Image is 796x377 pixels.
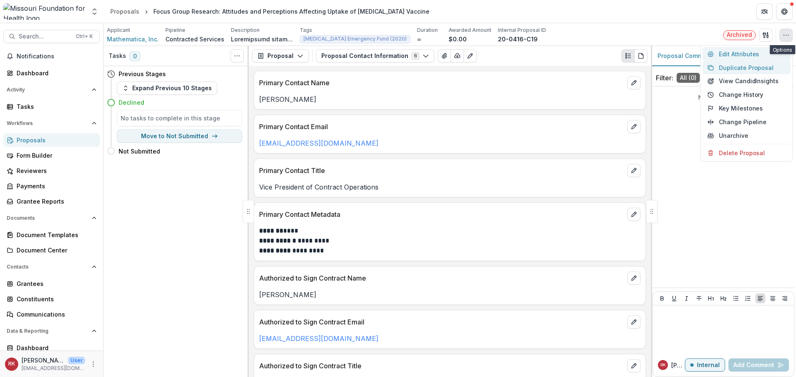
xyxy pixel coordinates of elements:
div: Communications [17,310,93,319]
button: Proposal [252,49,309,62]
p: Loremipsumd sitametc ad elitsed d eius temporinci utlabo et doloremagn aliquae adminimve qu nostr... [231,35,293,43]
button: Italicize [682,293,692,303]
button: View Attached Files [438,49,451,62]
p: Internal [697,362,720,369]
p: Authorized to Sign Contract Email [259,317,624,327]
button: Proposal Contact Information6 [316,49,434,62]
span: Documents [7,215,88,221]
p: 20-0416-C19 [498,35,538,43]
button: Edit as form [464,49,477,62]
p: Primary Contact Name [259,78,624,88]
button: Heading 2 [718,293,728,303]
div: Focus Group Research: Attitudes and Perceptions Affecting Uptake of [MEDICAL_DATA] Vaccine [153,7,430,16]
button: edit [627,120,641,133]
button: Notifications [3,50,100,63]
p: Primary Contact Email [259,122,624,132]
button: Strike [694,293,704,303]
h5: No tasks to complete in this stage [121,114,238,122]
div: Constituents [17,295,93,303]
button: edit [627,315,641,329]
span: Workflows [7,120,88,126]
p: [PERSON_NAME] [22,356,65,365]
p: Filter: [656,73,673,83]
a: Payments [3,179,100,193]
a: Dashboard [3,341,100,355]
p: Primary Contact Title [259,166,624,175]
span: Activity [7,87,88,93]
a: [EMAIL_ADDRESS][DOMAIN_NAME] [259,334,379,343]
a: Form Builder [3,149,100,162]
span: Data & Reporting [7,328,88,334]
div: Grantee Reports [17,197,93,206]
div: Dashboard [17,343,93,352]
p: Duration [417,26,438,34]
a: Constituents [3,292,100,306]
button: Align Right [780,293,790,303]
p: Pipeline [165,26,185,34]
button: Ordered List [743,293,753,303]
a: Proposals [3,133,100,147]
button: Open entity switcher [89,3,100,20]
button: Bullet List [731,293,741,303]
div: Grantees [17,279,93,288]
p: Authorized to Sign Contract Name [259,273,624,283]
button: Align Left [755,293,765,303]
button: Open Data & Reporting [3,324,100,338]
div: Renee Klann [8,361,15,367]
button: Underline [669,293,679,303]
button: Move to Not Submitted [117,130,242,143]
p: Contracted Services [165,35,224,43]
p: Description [231,26,260,34]
p: Applicant [107,26,130,34]
button: PDF view [634,49,648,62]
div: Proposals [17,136,93,144]
h4: Previous Stages [119,70,166,78]
button: Open Contacts [3,260,100,274]
h4: Not Submitted [119,147,160,156]
p: Authorized to Sign Contract Title [259,361,624,371]
div: Reviewers [17,166,93,175]
button: Open Workflows [3,117,100,130]
div: Form Builder [17,151,93,160]
a: Dashboard [3,66,100,80]
span: Contacts [7,264,88,270]
div: Renee Klann [660,363,666,367]
span: Search... [19,33,71,40]
button: edit [627,164,641,177]
a: Grantee Reports [3,195,100,208]
button: Add Comment [728,358,789,372]
p: No comments yet [656,93,791,102]
div: Tasks [17,102,93,111]
img: Missouri Foundation for Health logo [3,3,85,20]
div: Document Center [17,246,93,255]
a: Tasks [3,100,100,113]
button: edit [627,208,641,221]
span: All ( 0 ) [677,73,700,83]
button: Heading 1 [706,293,716,303]
div: Payments [17,182,93,190]
p: [EMAIL_ADDRESS][DOMAIN_NAME] [22,365,85,372]
span: 0 [129,51,141,61]
button: More [88,359,98,369]
p: Vice President of Contract Operations [259,182,641,192]
a: Mathematica, Inc. [107,35,159,43]
button: Get Help [776,3,793,20]
a: Document Templates [3,228,100,242]
p: Internal Proposal ID [498,26,546,34]
span: [MEDICAL_DATA] Emergency Fund (2020) [303,36,407,42]
button: Proposal Comments [651,46,736,66]
div: Ctrl + K [74,32,95,41]
span: Notifications [17,53,97,60]
button: Toggle View Cancelled Tasks [231,49,244,62]
h4: Declined [119,98,144,107]
button: Bold [657,293,667,303]
a: [EMAIL_ADDRESS][DOMAIN_NAME] [259,139,379,147]
button: edit [627,359,641,372]
button: edit [627,271,641,285]
p: [PERSON_NAME] [259,290,641,300]
div: Proposals [110,7,139,16]
h3: Tasks [109,53,126,60]
p: User [68,357,85,364]
a: Reviewers [3,164,100,178]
